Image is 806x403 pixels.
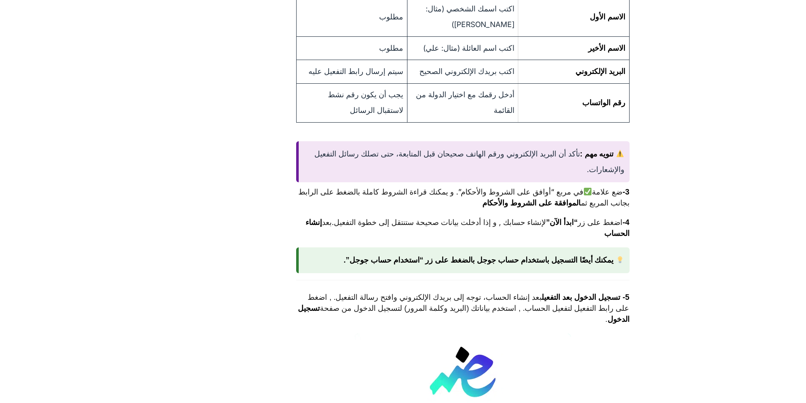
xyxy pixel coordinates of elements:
strong: الموافقة على الشروط والأحكام [482,199,580,207]
p: ضع علامة في مربع “أوافق على الشروط والأحكام”. و يمكنك قراءة الشروط كاملة بالضغط على الرابط بجانب ... [296,186,630,208]
strong: البريد الإلكتروني [575,67,625,76]
p: اضغط على زر لإنشاء حسابك , و إذا أدخلت بيانات صحيحة ستنتقل إلى خطوة التفعيل.بعد [296,217,630,239]
td: أدخل رقمك مع اختيار الدولة من القائمة [407,83,518,122]
strong: تسجيل الدخول [298,304,629,323]
img: 💡 [616,256,624,264]
td: اكتب بريدك الإلكتروني الصحيح [407,60,518,83]
strong: الاسم الأول [590,13,625,21]
div: تأكد أن البريد الإلكتروني ورقم الهاتف صحيحان قبل المتابعة، حتى تصلك رسائل التفعيل والإشعارات. [296,141,630,183]
td: مطلوب [297,36,407,60]
td: اكتب اسم العائلة (مثال: علي) [407,36,518,60]
td: يجب أن يكون رقم نشط لاستقبال الرسائل [297,83,407,122]
strong: الاسم الأخير [588,44,625,52]
p: بعد إنشاء الحساب، توجه إلى بريدك الإلكتروني وافتح رسالة التفعيل. , اضغط على رابط التفعيل لتفعيل ا... [296,292,630,325]
strong: تنويه مهم : [580,150,614,158]
td: سيتم إرسال رابط التفعيل عليه [297,60,407,83]
strong: يمكنك أيضًا التسجيل باستخدام حساب جوجل بالضغط على زر “استخدام حساب جوجل”. [344,256,613,264]
strong: “ابدأ الآن” [546,218,578,227]
strong: 5- تسجيل الدخول بعد التفعيل [542,293,629,302]
strong: إنشاء الحساب [305,218,629,238]
strong: 4- [622,218,629,227]
img: ✅ [584,188,591,195]
img: ⚠️ [616,150,624,157]
strong: 3- [622,188,629,196]
strong: رقم الواتساب [582,99,625,107]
